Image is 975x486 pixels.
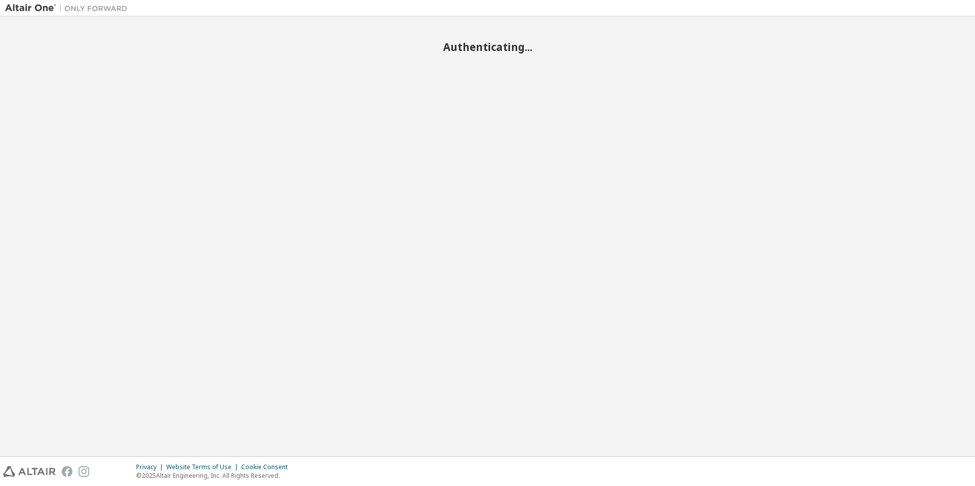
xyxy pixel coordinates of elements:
div: Privacy [136,463,166,471]
img: Altair One [5,3,133,13]
p: © 2025 Altair Engineering, Inc. All Rights Reserved. [136,471,294,480]
div: Cookie Consent [241,463,294,471]
img: facebook.svg [62,466,72,477]
div: Website Terms of Use [166,463,241,471]
img: altair_logo.svg [3,466,56,477]
h2: Authenticating... [5,40,970,53]
img: instagram.svg [79,466,89,477]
